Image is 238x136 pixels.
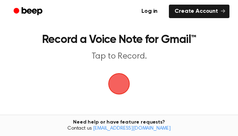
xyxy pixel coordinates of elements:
[108,73,130,94] img: Beep Logo
[134,3,165,20] a: Log in
[16,51,222,62] p: Tap to Record.
[4,126,234,132] span: Contact us
[169,5,229,18] a: Create Account
[9,5,49,18] a: Beep
[16,34,222,45] h1: Record a Voice Note for Gmail™
[93,126,171,131] a: [EMAIL_ADDRESS][DOMAIN_NAME]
